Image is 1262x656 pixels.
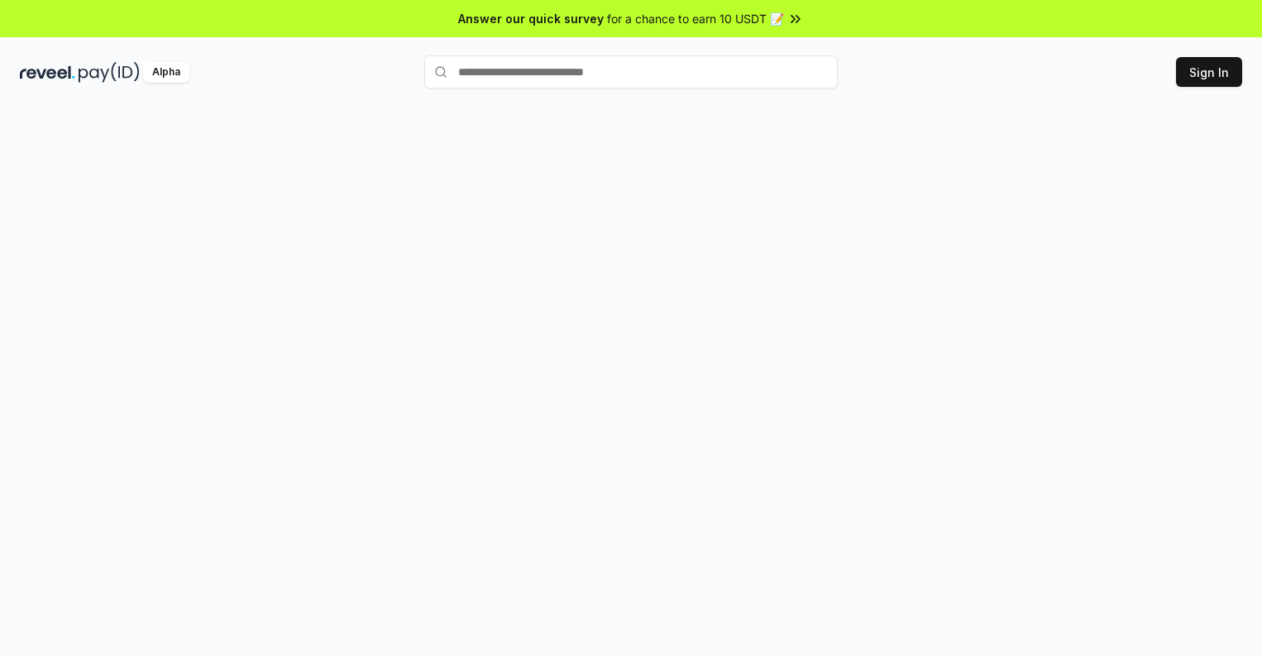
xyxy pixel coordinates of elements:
[458,10,604,27] span: Answer our quick survey
[607,10,784,27] span: for a chance to earn 10 USDT 📝
[1176,57,1242,87] button: Sign In
[20,62,75,83] img: reveel_dark
[79,62,140,83] img: pay_id
[143,62,189,83] div: Alpha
